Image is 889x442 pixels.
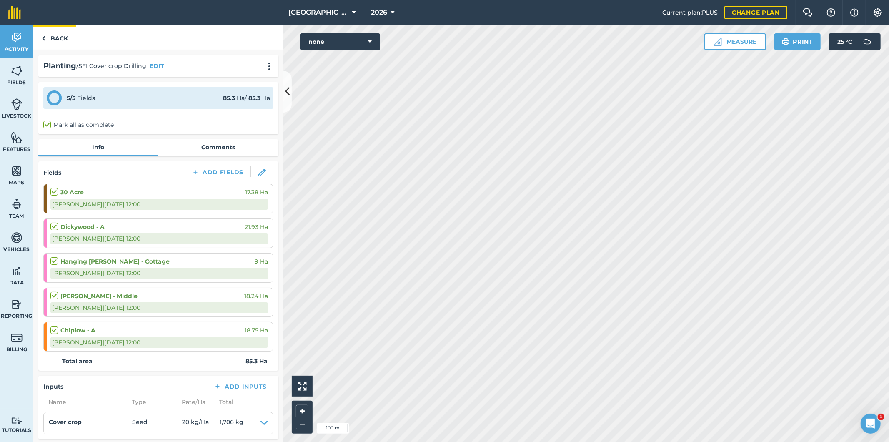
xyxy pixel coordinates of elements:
img: svg+xml;base64,PHN2ZyB4bWxucz0iaHR0cDovL3d3dy53My5vcmcvMjAwMC9zdmciIHdpZHRoPSI1NiIgaGVpZ2h0PSI2MC... [11,65,23,77]
span: 2026 [371,8,387,18]
span: Name [43,397,127,407]
a: Info [38,139,158,155]
h2: Planting [43,60,76,72]
img: svg+xml;base64,PHN2ZyB4bWxucz0iaHR0cDovL3d3dy53My5vcmcvMjAwMC9zdmciIHdpZHRoPSI1NiIgaGVpZ2h0PSI2MC... [11,131,23,144]
img: A question mark icon [826,8,836,17]
img: svg+xml;base64,PD94bWwgdmVyc2lvbj0iMS4wIiBlbmNvZGluZz0idXRmLTgiPz4KPCEtLSBHZW5lcmF0b3I6IEFkb2JlIE... [11,298,23,311]
span: 18.24 Ha [244,291,268,301]
div: [PERSON_NAME] | [DATE] 12:00 [50,337,268,348]
div: Ha / Ha [223,93,270,103]
button: + [296,405,308,417]
strong: 85.3 Ha [245,357,268,366]
img: svg+xml;base64,PHN2ZyB4bWxucz0iaHR0cDovL3d3dy53My5vcmcvMjAwMC9zdmciIHdpZHRoPSIxOSIgaGVpZ2h0PSIyNC... [782,37,790,47]
img: A cog icon [873,8,883,17]
img: svg+xml;base64,PD94bWwgdmVyc2lvbj0iMS4wIiBlbmNvZGluZz0idXRmLTgiPz4KPCEtLSBHZW5lcmF0b3I6IEFkb2JlIE... [11,31,23,44]
img: svg+xml;base64,PHN2ZyB4bWxucz0iaHR0cDovL3d3dy53My5vcmcvMjAwMC9zdmciIHdpZHRoPSI1NiIgaGVpZ2h0PSI2MC... [11,165,23,177]
img: svg+xml;base64,PD94bWwgdmVyc2lvbj0iMS4wIiBlbmNvZGluZz0idXRmLTgiPz4KPCEtLSBHZW5lcmF0b3I6IEFkb2JlIE... [859,33,876,50]
span: / SFI Cover crop Drilling [76,61,146,70]
img: Two speech bubbles overlapping with the left bubble in the forefront [803,8,813,17]
span: Type [127,397,177,407]
img: svg+xml;base64,PD94bWwgdmVyc2lvbj0iMS4wIiBlbmNvZGluZz0idXRmLTgiPz4KPCEtLSBHZW5lcmF0b3I6IEFkb2JlIE... [11,265,23,277]
div: [PERSON_NAME] | [DATE] 12:00 [50,233,268,244]
span: 1,706 kg [220,417,243,429]
strong: 30 Acre [60,188,84,197]
img: fieldmargin Logo [8,6,21,19]
summary: Cover cropSeed20 kg/Ha1,706 kg [49,417,268,429]
strong: [PERSON_NAME] - Middle [60,291,138,301]
label: Mark all as complete [43,121,114,129]
button: none [300,33,380,50]
strong: Dickywood - A [60,222,105,231]
button: 25 °C [829,33,881,50]
button: – [296,417,308,429]
img: Four arrows, one pointing top left, one top right, one bottom right and the last bottom left [298,382,307,391]
a: Comments [158,139,278,155]
button: Add Inputs [207,381,273,392]
span: 21.93 Ha [245,222,268,231]
button: EDIT [150,61,164,70]
span: Total [214,397,233,407]
span: 17.38 Ha [245,188,268,197]
img: svg+xml;base64,PD94bWwgdmVyc2lvbj0iMS4wIiBlbmNvZGluZz0idXRmLTgiPz4KPCEtLSBHZW5lcmF0b3I6IEFkb2JlIE... [11,231,23,244]
a: Back [33,25,76,50]
h4: Inputs [43,382,63,391]
span: 1 [878,414,884,420]
img: svg+xml;base64,PHN2ZyB3aWR0aD0iMTgiIGhlaWdodD0iMTgiIHZpZXdCb3g9IjAgMCAxOCAxOCIgZmlsbD0ibm9uZSIgeG... [258,169,266,176]
span: 20 kg / Ha [182,417,220,429]
span: 9 Ha [255,257,268,266]
h4: Fields [43,168,61,177]
img: svg+xml;base64,PHN2ZyB4bWxucz0iaHR0cDovL3d3dy53My5vcmcvMjAwMC9zdmciIHdpZHRoPSI5IiBoZWlnaHQ9IjI0Ii... [42,33,45,43]
div: [PERSON_NAME] | [DATE] 12:00 [50,268,268,279]
span: Rate/ Ha [177,397,214,407]
strong: Hanging [PERSON_NAME] - Cottage [60,257,170,266]
div: [PERSON_NAME] | [DATE] 12:00 [50,302,268,313]
img: svg+xml;base64,PD94bWwgdmVyc2lvbj0iMS4wIiBlbmNvZGluZz0idXRmLTgiPz4KPCEtLSBHZW5lcmF0b3I6IEFkb2JlIE... [11,98,23,110]
div: [PERSON_NAME] | [DATE] 12:00 [50,199,268,210]
strong: Chiplow - A [60,326,95,335]
img: svg+xml;base64,PHN2ZyB4bWxucz0iaHR0cDovL3d3dy53My5vcmcvMjAwMC9zdmciIHdpZHRoPSIxNyIgaGVpZ2h0PSIxNy... [850,8,859,18]
div: Fields [67,93,95,103]
iframe: Intercom live chat [861,414,881,434]
img: svg+xml;base64,PD94bWwgdmVyc2lvbj0iMS4wIiBlbmNvZGluZz0idXRmLTgiPz4KPCEtLSBHZW5lcmF0b3I6IEFkb2JlIE... [11,198,23,211]
button: Measure [704,33,766,50]
strong: Total area [62,357,93,366]
button: Print [774,33,821,50]
span: 18.75 Ha [245,326,268,335]
strong: 5 / 5 [67,94,75,102]
span: [GEOGRAPHIC_DATA] [289,8,349,18]
a: Change plan [724,6,787,19]
strong: 85.3 [223,94,235,102]
img: Ruler icon [714,38,722,46]
span: 25 ° C [837,33,852,50]
span: Seed [132,417,182,429]
button: Add Fields [185,166,250,178]
img: svg+xml;base64,PD94bWwgdmVyc2lvbj0iMS4wIiBlbmNvZGluZz0idXRmLTgiPz4KPCEtLSBHZW5lcmF0b3I6IEFkb2JlIE... [11,417,23,425]
span: Current plan : PLUS [662,8,718,17]
strong: 85.3 [248,94,260,102]
h4: Cover crop [49,417,132,427]
img: svg+xml;base64,PD94bWwgdmVyc2lvbj0iMS4wIiBlbmNvZGluZz0idXRmLTgiPz4KPCEtLSBHZW5lcmF0b3I6IEFkb2JlIE... [11,331,23,344]
img: svg+xml;base64,PHN2ZyB4bWxucz0iaHR0cDovL3d3dy53My5vcmcvMjAwMC9zdmciIHdpZHRoPSIyMCIgaGVpZ2h0PSIyNC... [264,62,274,70]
